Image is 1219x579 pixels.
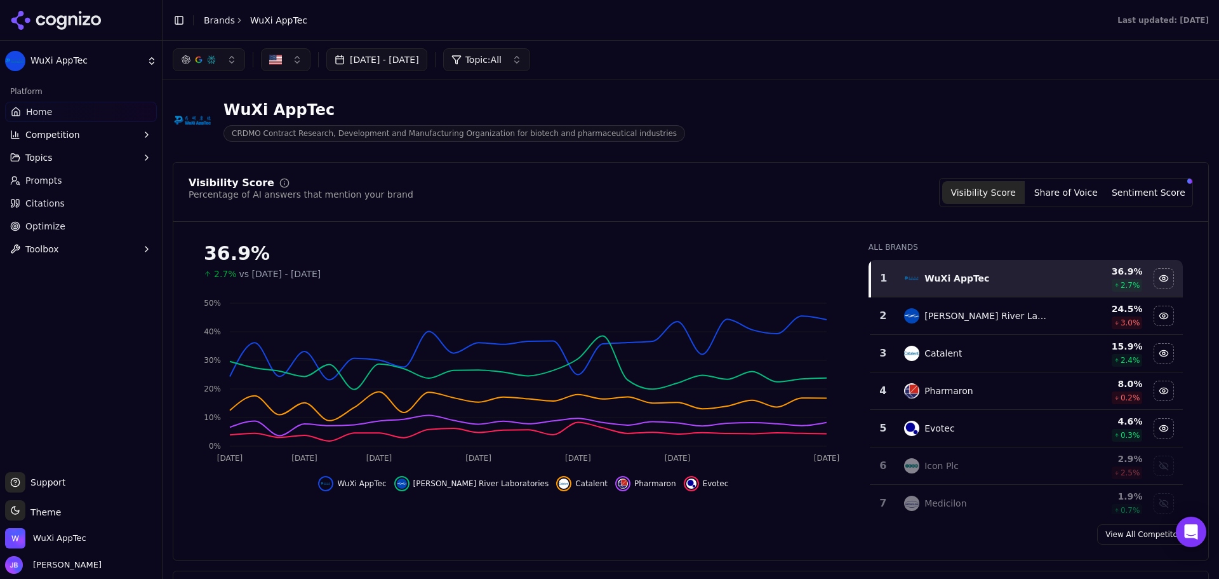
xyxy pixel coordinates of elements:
button: Hide charles river laboratories data [394,476,549,491]
span: 2.4 % [1121,355,1140,365]
div: 2.9 % [1061,453,1142,465]
span: WuXi AppTec [33,533,86,544]
img: charles river laboratories [904,308,919,324]
div: 2 [875,308,892,324]
tspan: 30% [204,356,221,365]
span: Theme [25,507,61,517]
tspan: 40% [204,327,221,336]
img: WuXi AppTec [173,100,213,141]
tspan: [DATE] [217,454,243,463]
button: Hide charles river laboratories data [1154,306,1174,326]
img: Josef Bookert [5,556,23,574]
div: 8.0 % [1061,378,1142,390]
div: Platform [5,81,157,102]
img: evotec [686,479,696,489]
a: Prompts [5,170,157,191]
div: Last updated: [DATE] [1117,15,1209,25]
img: icon plc [904,458,919,473]
tspan: [DATE] [814,454,840,463]
button: Sentiment Score [1107,181,1190,204]
span: Support [25,476,65,489]
span: Evotec [703,479,729,489]
button: Hide evotec data [684,476,729,491]
tspan: [DATE] [465,454,491,463]
img: evotec [904,421,919,436]
div: Pharmaron [924,385,973,397]
a: View All Competitors [1097,524,1193,545]
span: Competition [25,128,80,141]
tr: 6icon plcIcon Plc2.9%2.5%Show icon plc data [870,447,1183,485]
div: 36.9 % [1061,265,1142,278]
img: catalent [904,346,919,361]
button: Open user button [5,556,102,574]
div: WuXi AppTec [223,100,685,120]
img: wuxi apptec [321,479,331,489]
tr: 4pharmaronPharmaron8.0%0.2%Hide pharmaron data [870,372,1183,410]
span: 3.0 % [1121,318,1140,328]
button: Hide catalent data [1154,343,1174,364]
img: WuXi AppTec [5,51,25,71]
span: Toolbox [25,243,59,255]
a: Brands [204,15,235,25]
div: Icon Plc [924,460,959,472]
button: Open organization switcher [5,528,86,548]
nav: breadcrumb [204,14,307,27]
a: Home [5,102,157,122]
div: 1 [876,271,892,286]
div: 24.5 % [1061,303,1142,315]
div: 5 [875,421,892,436]
span: [PERSON_NAME] [28,559,102,571]
div: All Brands [869,242,1183,252]
tspan: 50% [204,299,221,308]
span: [PERSON_NAME] River Laboratories [413,479,549,489]
img: pharmaron [904,383,919,398]
div: 1.9 % [1061,490,1142,503]
div: Open Intercom Messenger [1176,517,1206,547]
span: 0.2 % [1121,393,1140,403]
button: Hide catalent data [556,476,608,491]
div: Percentage of AI answers that mention your brand [189,188,413,201]
span: CRDMO Contract Research, Development and Manufacturing Organization for biotech and pharmaceutica... [223,125,685,142]
span: 0.7 % [1121,505,1140,515]
button: [DATE] - [DATE] [326,48,427,71]
img: US [269,53,282,66]
button: Competition [5,125,157,145]
button: Topics [5,147,157,168]
tr: 3catalentCatalent15.9%2.4%Hide catalent data [870,335,1183,372]
button: Show medicilon data [1154,493,1174,514]
span: WuXi AppTec [30,55,142,67]
tspan: 10% [204,413,221,422]
div: 6 [875,458,892,473]
div: [PERSON_NAME] River Laboratories [924,310,1051,322]
span: WuXi AppTec [337,479,386,489]
span: vs [DATE] - [DATE] [239,268,321,280]
div: Medicilon [924,497,966,510]
tr: 1wuxi apptecWuXi AppTec36.9%2.7%Hide wuxi apptec data [870,260,1183,297]
span: 2.7 % [1121,280,1140,290]
a: Citations [5,193,157,214]
img: pharmaron [618,479,628,489]
a: Optimize [5,216,157,236]
div: WuXi AppTec [924,272,989,285]
tspan: [DATE] [366,454,392,463]
button: Hide wuxi apptec data [318,476,386,491]
div: 4 [875,383,892,398]
span: 2.7% [214,268,237,280]
tspan: [DATE] [665,454,691,463]
span: Pharmaron [634,479,676,489]
span: Catalent [575,479,608,489]
div: 15.9 % [1061,340,1142,353]
button: Visibility Score [942,181,1025,204]
tr: 2charles river laboratories[PERSON_NAME] River Laboratories24.5%3.0%Hide charles river laboratori... [870,297,1183,335]
span: Citations [25,197,65,210]
div: Data table [869,260,1183,522]
button: Hide pharmaron data [1154,381,1174,401]
div: 7 [875,496,892,511]
div: 4.6 % [1061,415,1142,428]
button: Share of Voice [1025,181,1107,204]
span: Topics [25,151,53,164]
button: Toolbox [5,239,157,259]
tr: 7medicilonMedicilon1.9%0.7%Show medicilon data [870,485,1183,522]
img: catalent [559,479,569,489]
span: Prompts [25,174,62,187]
